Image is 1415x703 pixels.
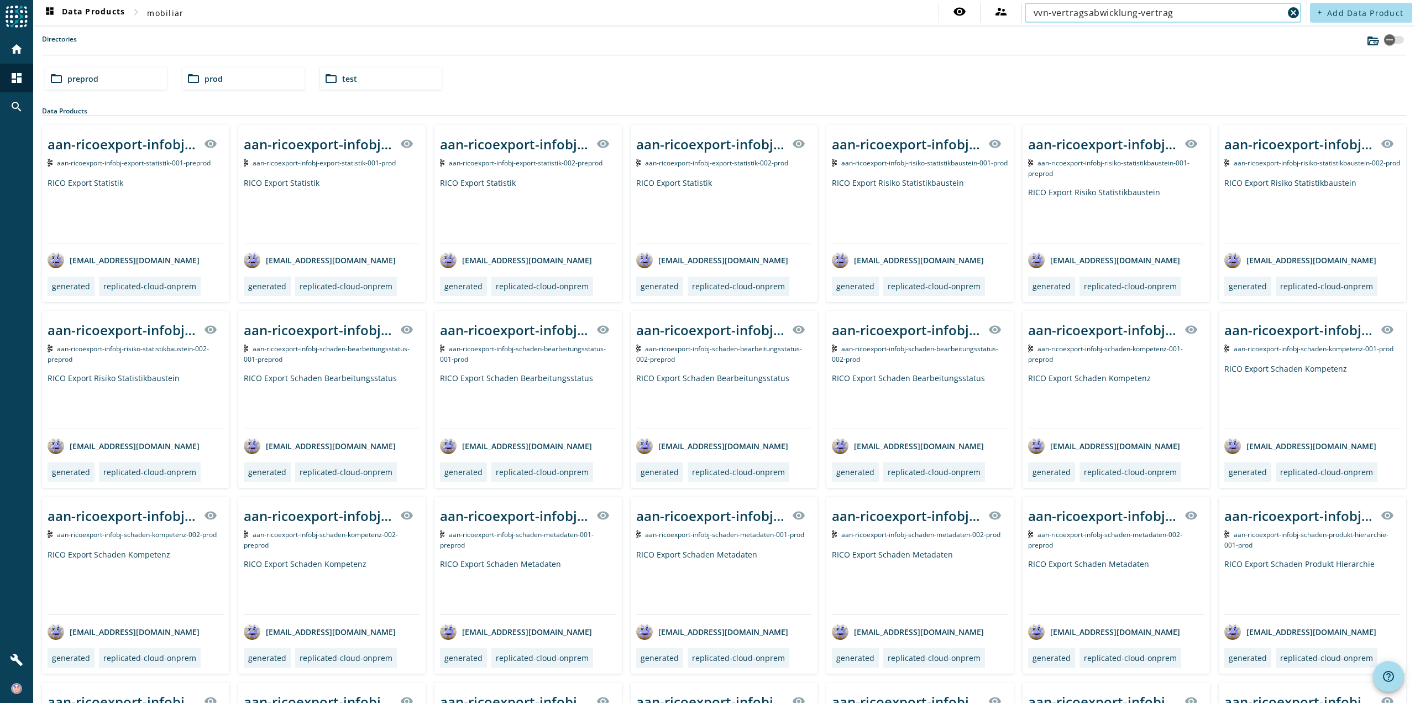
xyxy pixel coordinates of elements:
[440,321,590,339] div: aan-ricoexport-infobj-schaden-bearbeitungsstatus-001-_stage_
[444,281,483,291] div: generated
[244,623,260,640] img: avatar
[641,653,679,663] div: generated
[129,6,143,19] mat-icon: chevron_right
[103,281,196,291] div: replicated-cloud-onprem
[1028,438,1180,454] div: [EMAIL_ADDRESS][DOMAIN_NAME]
[244,345,249,352] img: Kafka Topic: aan-ricoexport-infobj-schaden-bearbeitungsstatus-001-preprod
[204,509,217,522] mat-icon: visibility
[244,178,420,243] div: RICO Export Statistik
[400,509,413,522] mat-icon: visibility
[645,530,804,539] span: Kafka Topic: aan-ricoexport-infobj-schaden-metadaten-001-prod
[596,509,610,522] mat-icon: visibility
[636,507,786,525] div: aan-ricoexport-infobj-schaden-metadaten-001-_stage_
[641,467,679,477] div: generated
[48,321,197,339] div: aan-ricoexport-infobj-risiko-statistikbaustein-002-_stage_
[596,137,610,150] mat-icon: visibility
[1224,321,1374,339] div: aan-ricoexport-infobj-schaden-kompetenz-001-_stage_
[836,467,874,477] div: generated
[187,72,200,85] mat-icon: folder_open
[67,74,98,84] span: preprod
[1028,187,1204,243] div: RICO Export Risiko Statistikbaustein
[244,530,249,538] img: Kafka Topic: aan-ricoexport-infobj-schaden-kompetenz-002-preprod
[52,281,90,291] div: generated
[832,252,984,268] div: [EMAIL_ADDRESS][DOMAIN_NAME]
[1028,623,1045,640] img: avatar
[248,653,286,663] div: generated
[636,549,813,615] div: RICO Export Schaden Metadaten
[52,467,90,477] div: generated
[1084,653,1177,663] div: replicated-cloud-onprem
[48,438,200,454] div: [EMAIL_ADDRESS][DOMAIN_NAME]
[48,623,64,640] img: avatar
[641,281,679,291] div: generated
[57,530,217,539] span: Kafka Topic: aan-ricoexport-infobj-schaden-kompetenz-002-prod
[244,159,249,166] img: Kafka Topic: aan-ricoexport-infobj-export-statistik-001-prod
[444,653,483,663] div: generated
[248,467,286,477] div: generated
[832,507,982,525] div: aan-ricoexport-infobj-schaden-metadaten-002-_stage_
[841,530,1000,539] span: Kafka Topic: aan-ricoexport-infobj-schaden-metadaten-002-prod
[1185,509,1198,522] mat-icon: visibility
[1224,623,1241,640] img: avatar
[692,467,785,477] div: replicated-cloud-onprem
[6,6,28,28] img: spoud-logo.svg
[48,373,224,429] div: RICO Export Risiko Statistikbaustein
[1033,653,1071,663] div: generated
[42,106,1406,116] div: Data Products
[832,159,837,166] img: Kafka Topic: aan-ricoexport-infobj-risiko-statistikbaustein-001-prod
[636,623,788,640] div: [EMAIL_ADDRESS][DOMAIN_NAME]
[204,323,217,336] mat-icon: visibility
[1381,509,1394,522] mat-icon: visibility
[253,158,396,168] span: Kafka Topic: aan-ricoexport-infobj-export-statistik-001-prod
[496,653,589,663] div: replicated-cloud-onprem
[1287,6,1300,19] mat-icon: cancel
[48,344,209,364] span: Kafka Topic: aan-ricoexport-infobj-risiko-statistikbaustein-002-preprod
[1028,159,1033,166] img: Kafka Topic: aan-ricoexport-infobj-risiko-statistikbaustein-001-preprod
[1028,321,1178,339] div: aan-ricoexport-infobj-schaden-kompetenz-001-_stage_
[440,623,457,640] img: avatar
[248,281,286,291] div: generated
[1381,323,1394,336] mat-icon: visibility
[496,467,589,477] div: replicated-cloud-onprem
[52,653,90,663] div: generated
[1327,8,1403,18] span: Add Data Product
[832,623,984,640] div: [EMAIL_ADDRESS][DOMAIN_NAME]
[692,281,785,291] div: replicated-cloud-onprem
[1028,345,1033,352] img: Kafka Topic: aan-ricoexport-infobj-schaden-kompetenz-001-preprod
[244,438,260,454] img: avatar
[792,509,805,522] mat-icon: visibility
[1280,281,1373,291] div: replicated-cloud-onprem
[832,623,848,640] img: avatar
[832,438,984,454] div: [EMAIL_ADDRESS][DOMAIN_NAME]
[244,135,394,153] div: aan-ricoexport-infobj-export-statistik-001-_stage_
[1224,178,1401,243] div: RICO Export Risiko Statistikbaustein
[300,281,392,291] div: replicated-cloud-onprem
[1224,363,1401,429] div: RICO Export Schaden Kompetenz
[1028,373,1204,429] div: RICO Export Schaden Kompetenz
[1033,467,1071,477] div: generated
[440,345,445,352] img: Kafka Topic: aan-ricoexport-infobj-schaden-bearbeitungsstatus-001-prod
[300,653,392,663] div: replicated-cloud-onprem
[1229,281,1267,291] div: generated
[841,158,1008,168] span: Kafka Topic: aan-ricoexport-infobj-risiko-statistikbaustein-001-prod
[636,344,803,364] span: Kafka Topic: aan-ricoexport-infobj-schaden-bearbeitungsstatus-002-preprod
[792,137,805,150] mat-icon: visibility
[888,467,981,477] div: replicated-cloud-onprem
[43,6,125,19] span: Data Products
[244,373,420,429] div: RICO Export Schaden Bearbeitungsstatus
[48,178,224,243] div: RICO Export Statistik
[832,438,848,454] img: avatar
[440,159,445,166] img: Kafka Topic: aan-ricoexport-infobj-export-statistik-002-preprod
[832,530,837,538] img: Kafka Topic: aan-ricoexport-infobj-schaden-metadaten-002-prod
[1028,559,1204,615] div: RICO Export Schaden Metadaten
[440,559,616,615] div: RICO Export Schaden Metadaten
[244,559,420,615] div: RICO Export Schaden Kompetenz
[636,135,786,153] div: aan-ricoexport-infobj-export-statistik-002-_stage_
[645,158,788,168] span: Kafka Topic: aan-ricoexport-infobj-export-statistik-002-prod
[11,683,22,694] img: 4159e58116902dad3bfdf60803ab4aba
[1033,281,1071,291] div: generated
[48,252,64,268] img: avatar
[1084,467,1177,477] div: replicated-cloud-onprem
[103,467,196,477] div: replicated-cloud-onprem
[1028,135,1178,153] div: aan-ricoexport-infobj-risiko-statistikbaustein-001-_stage_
